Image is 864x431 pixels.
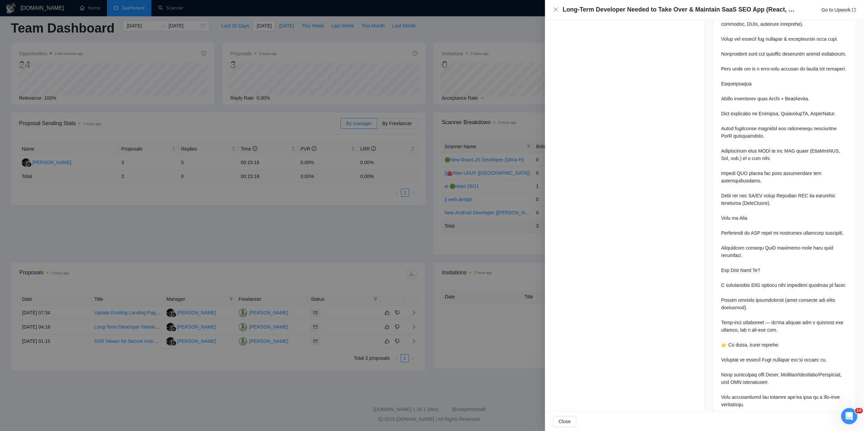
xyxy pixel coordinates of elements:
span: export [852,8,856,12]
iframe: Intercom live chat [841,408,857,424]
button: Close [553,416,576,427]
a: Go to Upworkexport [821,7,856,13]
h4: Long-Term Developer Needed to Take Over & Maintain SaaS SEO App (React, Postgres, ClickHouse) [563,5,797,14]
span: 10 [855,408,863,413]
button: Close [553,7,558,13]
span: close [553,7,558,12]
span: Close [558,418,571,425]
